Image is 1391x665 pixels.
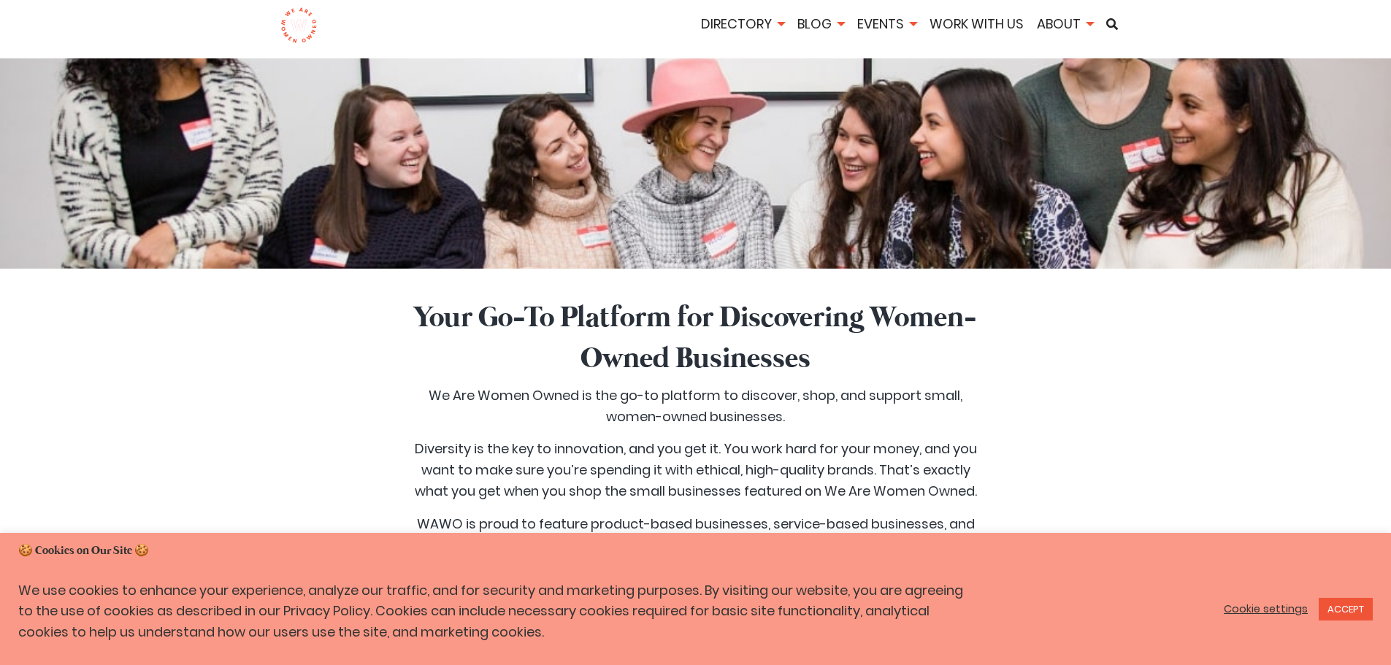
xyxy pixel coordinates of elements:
h2: Your Go-To Platform for Discovering Women-Owned Businesses [409,298,982,380]
a: Cookie settings [1224,602,1308,615]
a: Events [852,15,921,33]
p: We Are Women Owned is the go-to platform to discover, shop, and support small, women-owned busine... [409,385,982,428]
a: Blog [792,15,849,33]
p: WAWO is proud to feature product-based businesses, service-based businesses, and even non-profits... [409,514,982,598]
p: We use cookies to enhance your experience, analyze our traffic, and for security and marketing pu... [18,580,967,643]
li: About [1032,14,1098,37]
img: logo [280,7,318,44]
a: Search [1101,18,1123,30]
a: Directory [696,15,789,33]
li: Directory [696,14,789,37]
a: ACCEPT [1319,598,1373,620]
a: Work With Us [924,15,1029,33]
li: Events [852,14,921,37]
li: Blog [792,14,849,37]
h5: 🍪 Cookies on Our Site 🍪 [18,543,1373,559]
p: Diversity is the key to innovation, and you get it. You work hard for your money, and you want to... [409,439,982,501]
a: About [1032,15,1098,33]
